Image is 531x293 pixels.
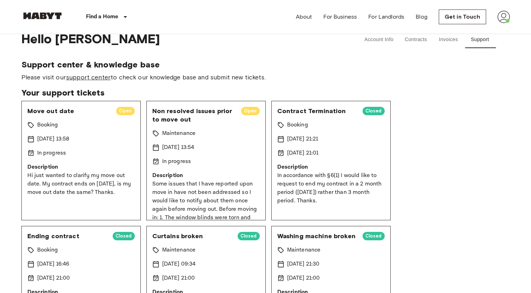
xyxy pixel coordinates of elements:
p: Maintenance [162,246,196,254]
span: Contract Termination [277,107,357,115]
p: [DATE] 09:34 [162,260,196,268]
button: Support [464,31,496,48]
img: Habyt [21,12,64,19]
button: Invoices [433,31,464,48]
span: Closed [238,233,260,240]
p: Booking [37,246,58,254]
a: For Business [323,13,357,21]
p: [DATE] 21:01 [287,149,319,157]
p: [DATE] 13:58 [37,135,69,143]
span: Curtains broken [152,232,232,240]
span: Non resolved issues prior to move out [152,107,235,124]
p: Hi just wanted to clarify my move out date. My contract ends on [DATE], is my move out date the s... [27,171,135,197]
span: Closed [363,233,385,240]
span: Open [241,108,260,115]
a: For Landlords [368,13,404,21]
p: [DATE] 21:00 [37,274,70,282]
p: [DATE] 13:54 [162,143,194,152]
p: [DATE] 16:46 [37,260,69,268]
span: Hello [PERSON_NAME] [21,31,339,48]
p: Description [277,163,385,171]
span: Please visit our to check our knowledge base and submit new tickets. [21,73,510,82]
p: [DATE] 21:00 [162,274,195,282]
span: Open [116,108,135,115]
p: In progress [37,149,66,157]
a: About [296,13,312,21]
span: Support center & knowledge base [21,59,510,70]
span: Your support tickets [21,87,510,98]
a: Blog [416,13,427,21]
span: Closed [113,233,135,240]
p: Maintenance [162,129,196,138]
p: In progress [162,157,191,166]
p: Booking [287,121,308,129]
p: [DATE] 21:21 [287,135,318,143]
p: [DATE] 21:00 [287,274,320,282]
p: Some issues that I have reported upon move in have not been addressed so I would like to notify a... [152,180,260,281]
span: Washing machine broken [277,232,357,240]
img: avatar [497,11,510,23]
p: In accordance with §6(1) I would like to request to end my contract in a 2 month period ([DATE]) ... [277,171,385,205]
p: Description [152,171,260,180]
p: Maintenance [287,246,321,254]
p: Find a Home [86,13,119,21]
span: Ending contract [27,232,107,240]
span: Move out date [27,107,111,115]
p: [DATE] 21:30 [287,260,320,268]
a: support center [66,73,111,81]
button: Contracts [399,31,433,48]
p: Description [27,163,135,171]
p: Booking [37,121,58,129]
span: Closed [363,108,385,115]
a: Get in Touch [439,9,486,24]
button: Account Info [359,31,399,48]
